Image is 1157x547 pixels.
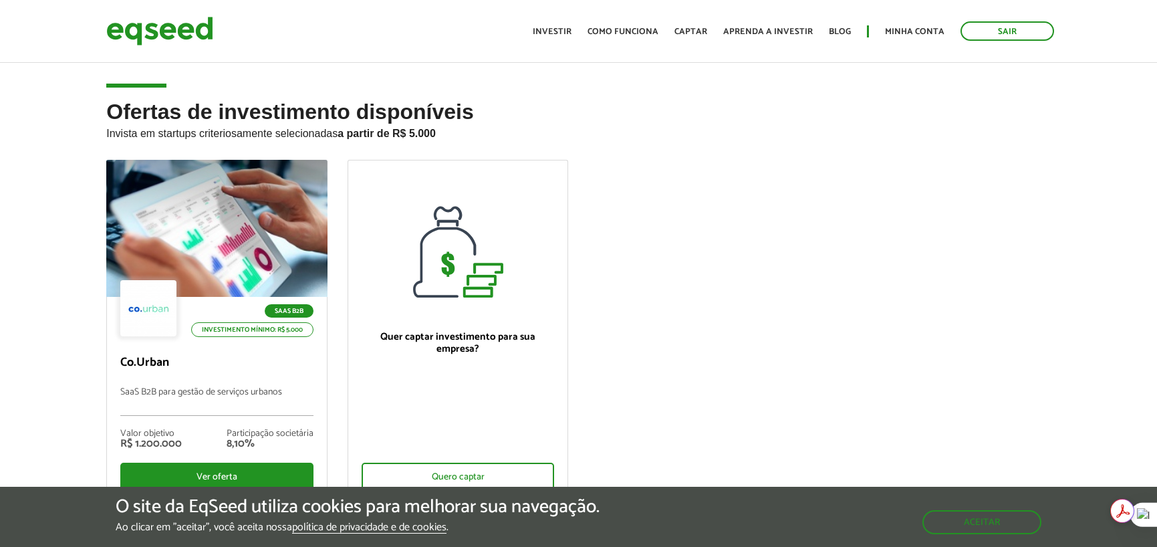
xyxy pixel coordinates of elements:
p: SaaS B2B [265,304,313,318]
div: 8,10% [227,439,313,449]
a: Como funciona [588,27,658,36]
a: Aprenda a investir [723,27,813,36]
a: Minha conta [885,27,944,36]
p: Ao clicar em "aceitar", você aceita nossa . [116,521,600,534]
h2: Ofertas de investimento disponíveis [106,100,1051,160]
a: Sair [960,21,1054,41]
div: R$ 1.200.000 [120,439,182,449]
p: Investimento mínimo: R$ 5.000 [191,322,313,337]
a: Quer captar investimento para sua empresa? Quero captar [348,160,569,502]
p: Invista em startups criteriosamente selecionadas [106,124,1051,140]
p: Quer captar investimento para sua empresa? [362,331,555,355]
img: EqSeed [106,13,213,49]
div: Quero captar [362,463,555,491]
div: Participação societária [227,429,313,439]
div: Ver oferta [120,463,313,491]
a: Captar [674,27,707,36]
h5: O site da EqSeed utiliza cookies para melhorar sua navegação. [116,497,600,518]
a: SaaS B2B Investimento mínimo: R$ 5.000 Co.Urban SaaS B2B para gestão de serviços urbanos Valor ob... [106,160,328,501]
strong: a partir de R$ 5.000 [338,128,436,139]
a: Blog [829,27,851,36]
button: Aceitar [922,510,1041,534]
p: Co.Urban [120,356,313,370]
div: Valor objetivo [120,429,182,439]
a: Investir [533,27,571,36]
a: política de privacidade e de cookies [292,522,446,534]
p: SaaS B2B para gestão de serviços urbanos [120,387,313,416]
